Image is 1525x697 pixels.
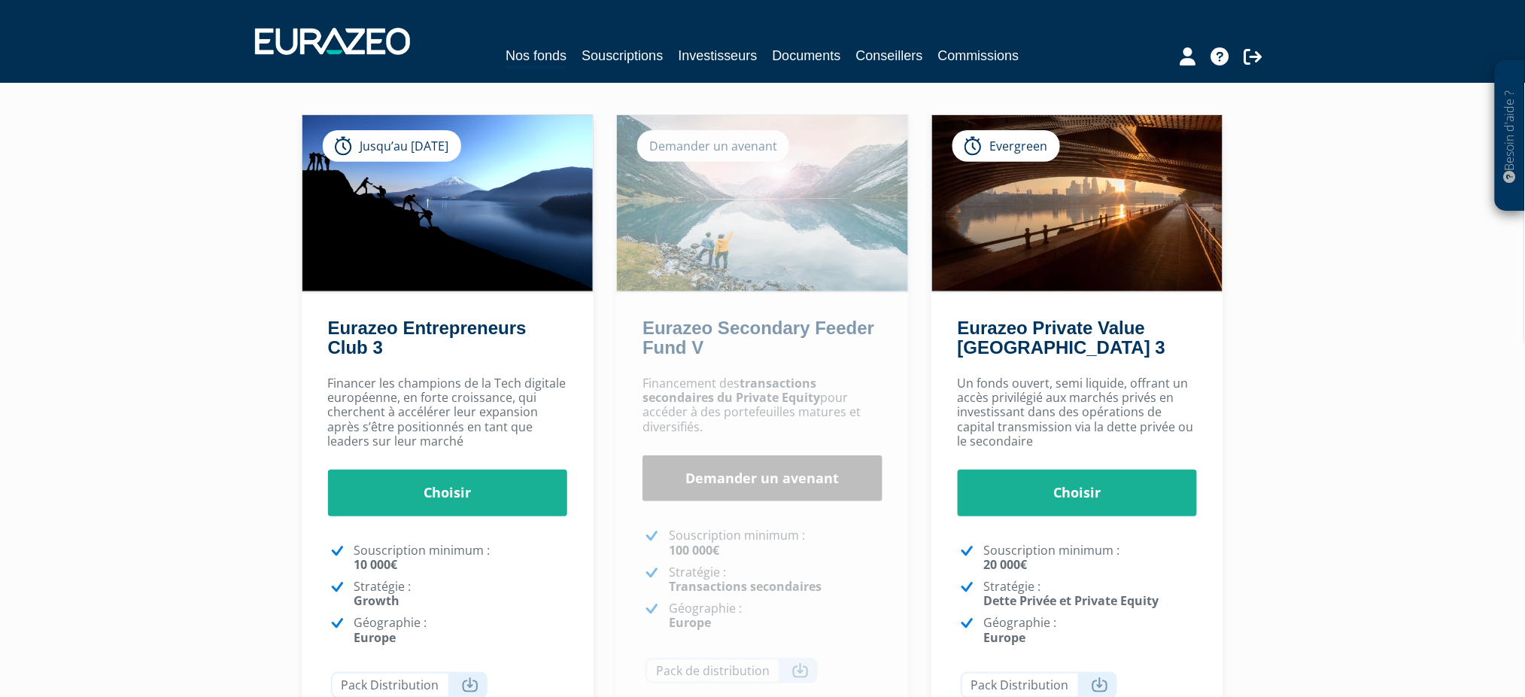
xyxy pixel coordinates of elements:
[669,601,882,630] p: Géographie :
[643,376,882,434] p: Financement des pour accéder à des portefeuilles matures et diversifiés.
[952,130,1060,162] div: Evergreen
[617,115,908,291] img: Eurazeo Secondary Feeder Fund V
[938,45,1019,66] a: Commissions
[354,556,398,573] strong: 10 000€
[958,318,1165,358] a: Eurazeo Private Value [GEOGRAPHIC_DATA] 3
[984,592,1159,609] strong: Dette Privée et Private Equity
[669,578,822,595] strong: Transactions secondaires
[354,629,396,646] strong: Europe
[856,45,923,66] a: Conseillers
[669,528,882,557] p: Souscription minimum :
[323,130,461,162] div: Jusqu’au [DATE]
[637,130,789,162] div: Demander un avenant
[643,318,874,358] a: Eurazeo Secondary Feeder Fund V
[643,455,882,502] a: Demander un avenant
[302,115,594,291] img: Eurazeo Entrepreneurs Club 3
[646,658,818,684] a: Pack de distribution
[328,318,527,358] a: Eurazeo Entrepreneurs Club 3
[354,580,568,608] p: Stratégie :
[984,616,1198,644] p: Géographie :
[643,375,820,406] strong: transactions secondaires du Private Equity
[328,376,568,449] p: Financer les champions de la Tech digitale européenne, en forte croissance, qui cherchent à accél...
[582,45,663,66] a: Souscriptions
[984,556,1028,573] strong: 20 000€
[328,470,568,516] a: Choisir
[773,45,841,66] a: Documents
[958,470,1198,516] a: Choisir
[1502,68,1519,204] p: Besoin d'aide ?
[354,616,568,644] p: Géographie :
[354,543,568,572] p: Souscription minimum :
[255,28,410,55] img: 1732889491-logotype_eurazeo_blanc_rvb.png
[354,592,400,609] strong: Growth
[984,543,1198,572] p: Souscription minimum :
[958,376,1198,449] p: Un fonds ouvert, semi liquide, offrant un accès privilégié aux marchés privés en investissant dan...
[669,565,882,594] p: Stratégie :
[506,45,567,68] a: Nos fonds
[984,629,1026,646] strong: Europe
[669,542,719,559] strong: 100 000€
[669,614,711,631] strong: Europe
[932,115,1223,291] img: Eurazeo Private Value Europe 3
[678,45,757,66] a: Investisseurs
[984,580,1198,608] p: Stratégie :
